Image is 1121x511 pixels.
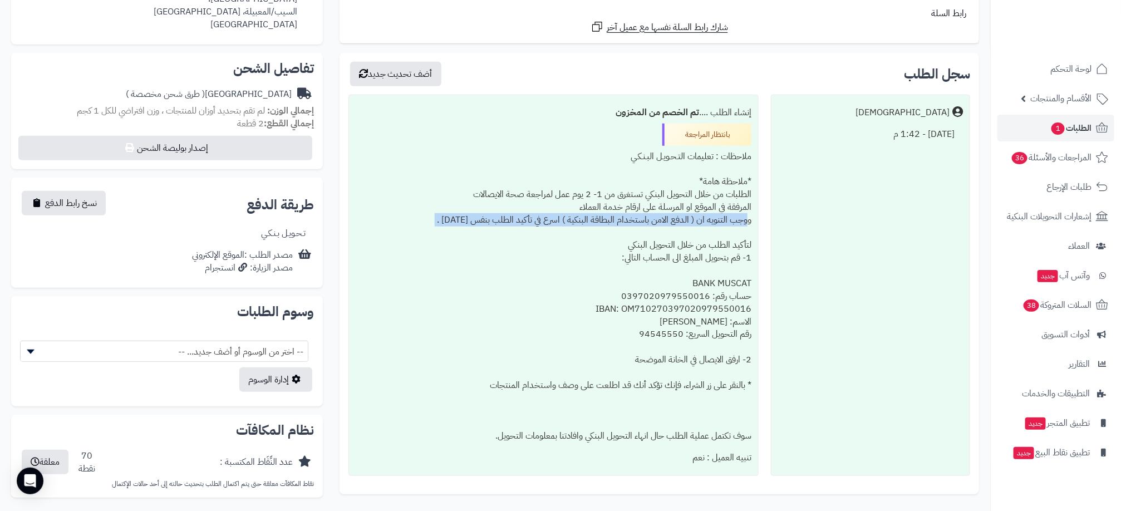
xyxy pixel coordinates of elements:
[20,341,308,362] span: -- اختر من الوسوم أو أضف جديد... --
[18,136,312,160] button: إصدار بوليصة الشحن
[45,196,97,210] span: نسخ رابط الدفع
[1022,386,1090,401] span: التطبيقات والخدمات
[607,21,728,34] span: شارك رابط السلة نفسها مع عميل آخر
[997,262,1114,289] a: وآتس آبجديد
[22,191,106,215] button: نسخ رابط الدفع
[78,463,95,475] div: نقطة
[997,292,1114,318] a: السلات المتروكة38
[20,62,314,75] h2: تفاصيل الشحن
[1012,152,1027,164] span: 36
[778,124,963,145] div: [DATE] - 1:42 م
[192,249,293,274] div: مصدر الطلب :الموقع الإلكتروني
[1051,122,1065,135] span: 1
[1025,417,1046,430] span: جديد
[239,367,312,392] a: إدارة الوسوم
[1036,268,1090,283] span: وآتس آب
[1030,91,1091,106] span: الأقسام والمنتجات
[20,479,314,489] p: نقاط المكافآت معلقة حتى يتم اكتمال الطلب بتحديث حالته إلى أحد حالات الإكتمال
[20,305,314,318] h2: وسوم الطلبات
[1024,299,1039,312] span: 38
[904,67,970,81] h3: سجل الطلب
[997,439,1114,466] a: تطبيق نقاط البيعجديد
[356,146,751,447] div: ملاحظات : تعليمات التـحـويـل البـنـكـي *ملاحظة هامة* الطلبات من خلال التحويل البنكي تستغرق من 1- ...
[997,380,1114,407] a: التطبيقات والخدمات
[1022,297,1091,313] span: السلات المتروكة
[78,450,95,475] div: 70
[261,227,306,240] div: تـحـويـل بـنـكـي
[1012,445,1090,460] span: تطبيق نقاط البيع
[997,321,1114,348] a: أدوات التسويق
[1046,179,1091,195] span: طلبات الإرجاع
[20,424,314,437] h2: نظام المكافآت
[662,124,751,146] div: بانتظار المراجعة
[17,468,43,494] div: Open Intercom Messenger
[997,410,1114,436] a: تطبيق المتجرجديد
[1069,356,1090,372] span: التقارير
[344,7,975,20] div: رابط السلة
[1038,270,1058,282] span: جديد
[1024,415,1090,431] span: تطبيق المتجر
[237,117,314,130] small: 2 قطعة
[1007,209,1091,224] span: إشعارات التحويلات البنكية
[264,117,314,130] strong: إجمالي القطع:
[997,203,1114,230] a: إشعارات التحويلات البنكية
[997,351,1114,377] a: التقارير
[997,115,1114,141] a: الطلبات1
[855,106,950,119] div: [DEMOGRAPHIC_DATA]
[192,262,293,274] div: مصدر الزيارة: انستجرام
[356,102,751,124] div: إنشاء الطلب ....
[356,447,751,469] div: تنبيه العميل : نعم
[997,56,1114,82] a: لوحة التحكم
[220,456,293,469] div: عدد النِّقَاط المكتسبة :
[997,144,1114,171] a: المراجعات والأسئلة36
[1050,61,1091,77] span: لوحة التحكم
[997,233,1114,259] a: العملاء
[616,106,699,119] b: تم الخصم من المخزون
[247,198,314,212] h2: طريقة الدفع
[997,174,1114,200] a: طلبات الإرجاع
[1014,447,1034,459] span: جديد
[1041,327,1090,342] span: أدوات التسويق
[77,104,265,117] span: لم تقم بتحديد أوزان للمنتجات ، وزن افتراضي للكل 1 كجم
[1050,120,1091,136] span: الطلبات
[267,104,314,117] strong: إجمالي الوزن:
[21,341,308,362] span: -- اختر من الوسوم أو أضف جديد... --
[22,450,68,474] button: معلقة
[350,62,441,86] button: أضف تحديث جديد
[1011,150,1091,165] span: المراجعات والأسئلة
[591,20,728,34] a: شارك رابط السلة نفسها مع عميل آخر
[126,87,205,101] span: ( طرق شحن مخصصة )
[126,88,292,101] div: [GEOGRAPHIC_DATA]
[1068,238,1090,254] span: العملاء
